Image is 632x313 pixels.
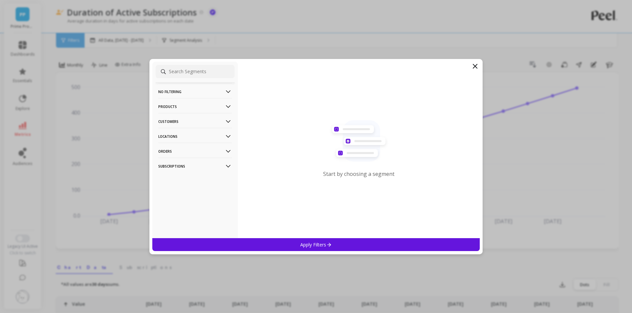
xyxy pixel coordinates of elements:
p: Start by choosing a segment [323,170,394,178]
p: Locations [158,128,232,145]
p: No filtering [158,83,232,100]
input: Search Segments [156,65,235,78]
p: Customers [158,113,232,130]
p: Apply Filters [300,241,332,248]
p: Products [158,98,232,115]
p: Orders [158,143,232,160]
p: Subscriptions [158,158,232,175]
